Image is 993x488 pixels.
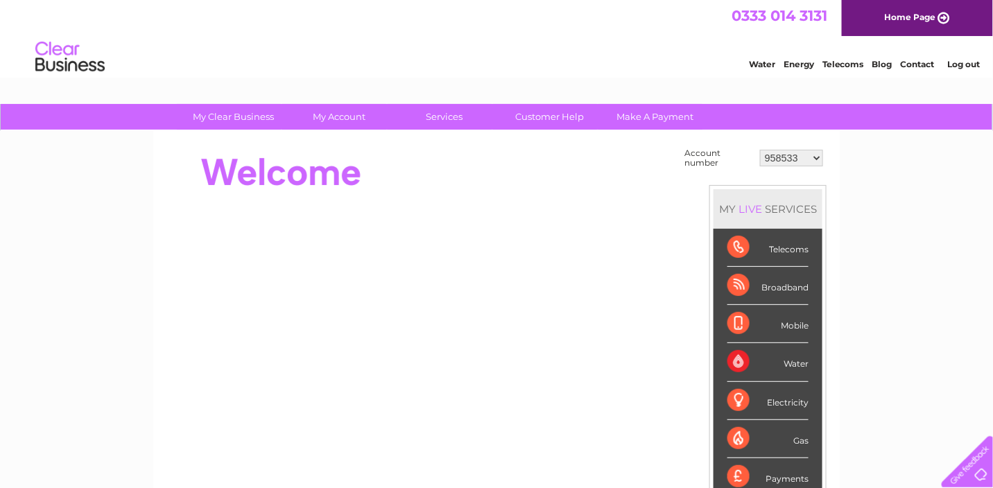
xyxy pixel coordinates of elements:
[732,7,827,24] a: 0333 014 3131
[727,305,809,343] div: Mobile
[749,59,775,69] a: Water
[872,59,892,69] a: Blog
[598,104,713,130] a: Make A Payment
[727,343,809,381] div: Water
[901,59,935,69] a: Contact
[681,145,757,171] td: Account number
[388,104,502,130] a: Services
[727,420,809,458] div: Gas
[170,8,825,67] div: Clear Business is a trading name of Verastar Limited (registered in [GEOGRAPHIC_DATA] No. 3667643...
[727,382,809,420] div: Electricity
[727,229,809,267] div: Telecoms
[947,59,980,69] a: Log out
[177,104,291,130] a: My Clear Business
[736,202,765,216] div: LIVE
[714,189,822,229] div: MY SERVICES
[493,104,607,130] a: Customer Help
[727,267,809,305] div: Broadband
[784,59,814,69] a: Energy
[822,59,864,69] a: Telecoms
[282,104,397,130] a: My Account
[35,36,105,78] img: logo.png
